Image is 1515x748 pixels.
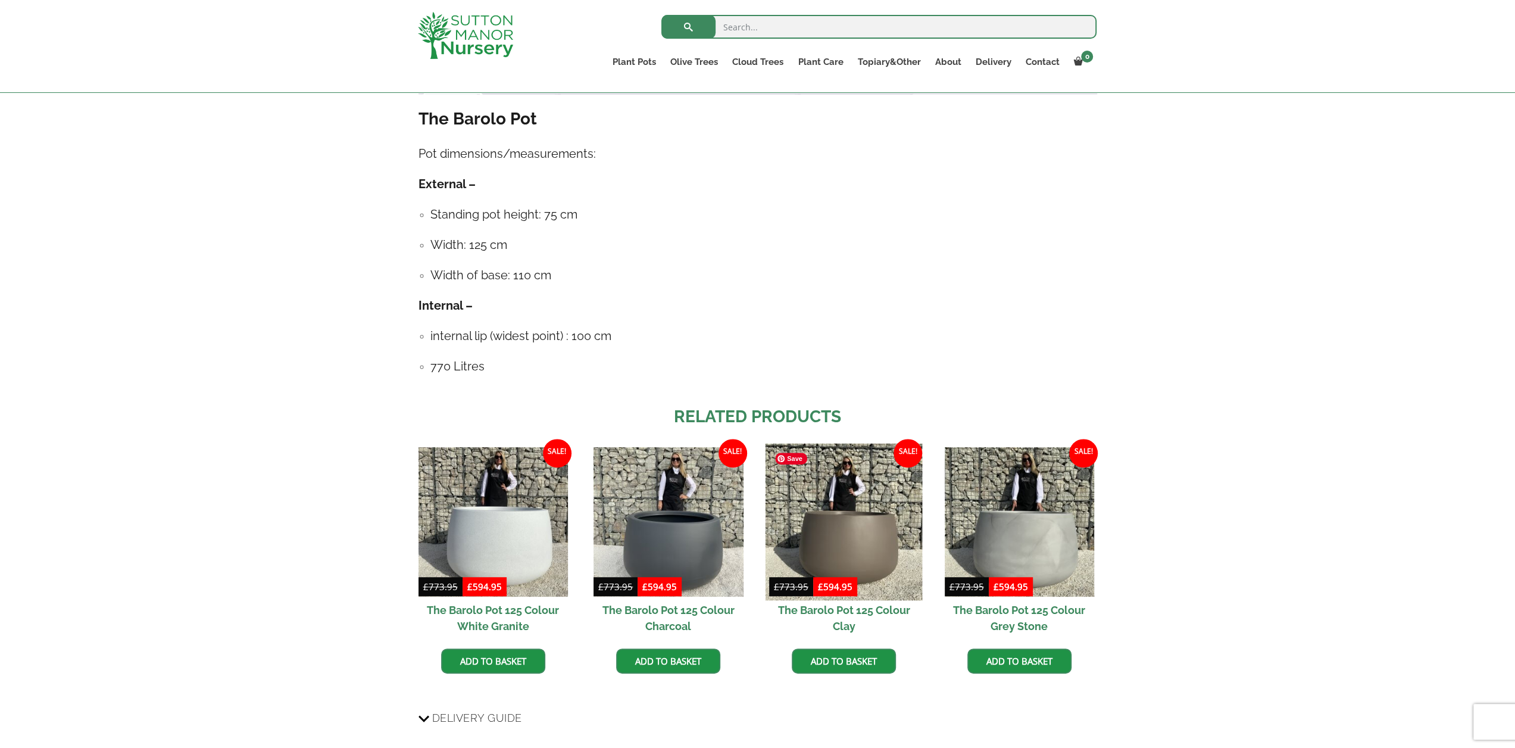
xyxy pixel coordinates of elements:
[945,447,1094,597] img: The Barolo Pot 125 Colour Grey Stone
[818,581,852,593] bdi: 594.95
[432,707,522,729] span: Delivery Guide
[418,298,473,313] strong: Internal –
[719,439,747,467] span: Sale!
[967,649,1072,674] a: Add to basket: “The Barolo Pot 125 Colour Grey Stone”
[605,54,663,70] a: Plant Pots
[850,54,927,70] a: Topiary&Other
[593,597,743,640] h2: The Barolo Pot 125 Colour Charcoal
[642,581,648,593] span: £
[430,357,1097,376] h4: 770 Litres
[418,145,1097,163] h4: Pot dimensions/measurements:
[1066,54,1097,70] a: 0
[418,404,1097,429] h2: Related products
[418,177,476,191] strong: External –
[418,597,568,640] h2: The Barolo Pot 125 Colour White Granite
[441,649,545,674] a: Add to basket: “The Barolo Pot 125 Colour White Granite”
[598,581,604,593] span: £
[467,581,473,593] span: £
[430,236,1097,254] h4: Width: 125 cm
[769,447,919,640] a: Sale! The Barolo Pot 125 Colour Clay
[467,581,502,593] bdi: 594.95
[945,447,1094,640] a: Sale! The Barolo Pot 125 Colour Grey Stone
[418,109,537,129] strong: The Barolo Pot
[616,649,720,674] a: Add to basket: “The Barolo Pot 125 Colour Charcoal”
[663,54,725,70] a: Olive Trees
[968,54,1018,70] a: Delivery
[775,453,807,465] span: Save
[774,581,808,593] bdi: 773.95
[994,581,999,593] span: £
[642,581,677,593] bdi: 594.95
[769,597,919,640] h2: The Barolo Pot 125 Colour Clay
[661,15,1097,39] input: Search...
[774,581,779,593] span: £
[543,439,571,467] span: Sale!
[423,581,429,593] span: £
[791,54,850,70] a: Plant Care
[792,649,896,674] a: Add to basket: “The Barolo Pot 125 Colour Clay”
[430,327,1097,345] h4: internal lip (widest point) : 100 cm
[418,447,568,640] a: Sale! The Barolo Pot 125 Colour White Granite
[945,597,1094,640] h2: The Barolo Pot 125 Colour Grey Stone
[949,581,955,593] span: £
[430,266,1097,285] h4: Width of base: 110 cm
[418,447,568,597] img: The Barolo Pot 125 Colour White Granite
[894,439,922,467] span: Sale!
[593,447,743,640] a: Sale! The Barolo Pot 125 Colour Charcoal
[766,444,923,601] img: The Barolo Pot 125 Colour Clay
[994,581,1028,593] bdi: 594.95
[1069,439,1098,467] span: Sale!
[430,205,1097,224] h4: Standing pot height: 75 cm
[423,581,458,593] bdi: 773.95
[927,54,968,70] a: About
[818,581,823,593] span: £
[725,54,791,70] a: Cloud Trees
[1018,54,1066,70] a: Contact
[1081,51,1093,63] span: 0
[593,447,743,597] img: The Barolo Pot 125 Colour Charcoal
[598,581,633,593] bdi: 773.95
[418,12,513,59] img: logo
[949,581,984,593] bdi: 773.95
